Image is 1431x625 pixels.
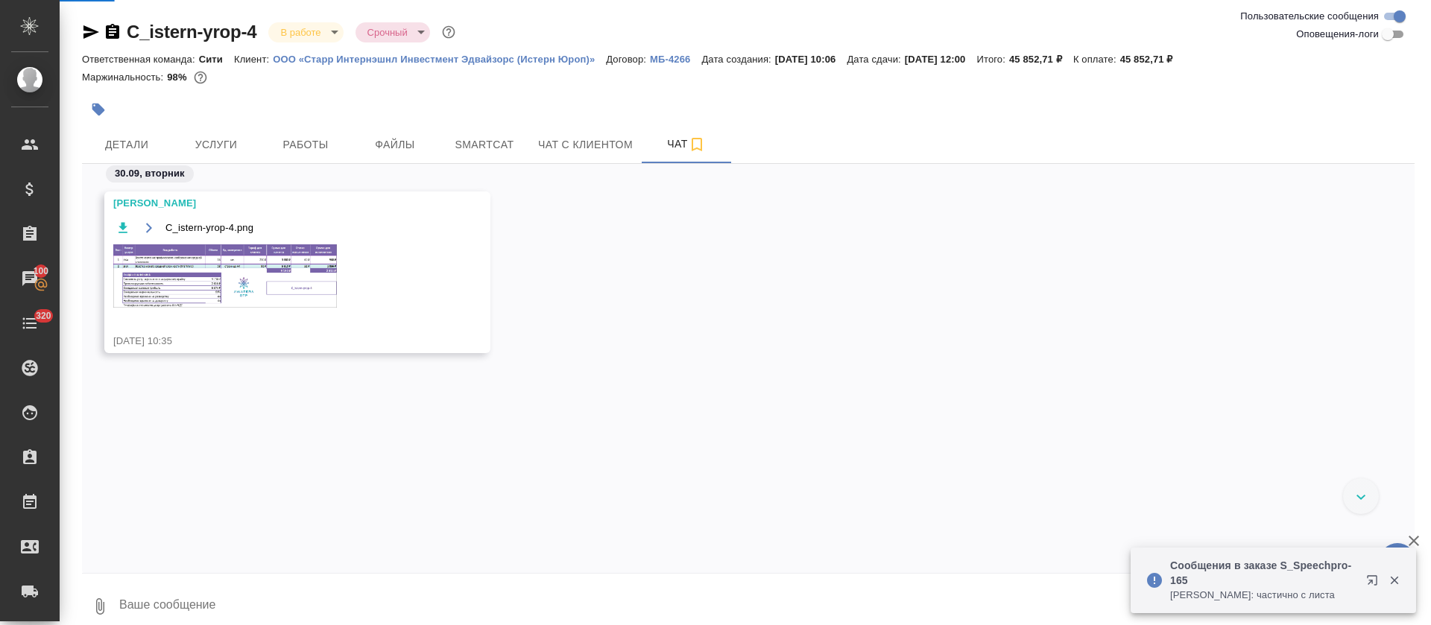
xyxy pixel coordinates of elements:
[180,136,252,154] span: Услуги
[538,136,633,154] span: Чат с клиентом
[1170,588,1356,603] p: [PERSON_NAME]: частично с листа
[127,22,256,42] a: C_istern-yrop-4
[167,72,190,83] p: 98%
[273,52,606,65] a: ООО «Старр Интернэшнл Инвестмент Эдвайзорс (Истерн Юроп)»
[268,22,343,42] div: В работе
[139,218,158,237] button: Открыть на драйве
[1170,558,1356,588] p: Сообщения в заказе S_Speechpro-165
[273,54,606,65] p: ООО «Старр Интернэшнл Инвестмент Эдвайзорс (Истерн Юроп)»
[82,93,115,126] button: Добавить тэг
[650,54,701,65] p: МБ-4266
[1379,543,1416,580] button: 🙏
[91,136,162,154] span: Детали
[1009,54,1073,65] p: 45 852,71 ₽
[976,54,1008,65] p: Итого:
[270,136,341,154] span: Работы
[113,244,337,308] img: C_istern-yrop-4.png
[82,72,167,83] p: Маржинальность:
[82,23,100,41] button: Скопировать ссылку для ЯМессенджера
[1296,27,1379,42] span: Оповещения-логи
[165,221,253,235] span: C_istern-yrop-4.png
[276,26,325,39] button: В работе
[1357,565,1393,601] button: Открыть в новой вкладке
[1240,9,1379,24] span: Пользовательские сообщения
[1379,574,1409,587] button: Закрыть
[4,260,56,297] a: 100
[650,52,701,65] a: МБ-4266
[113,196,438,211] div: [PERSON_NAME]
[191,68,210,87] button: 800.00 RUB;
[82,54,199,65] p: Ответственная команда:
[363,26,412,39] button: Срочный
[847,54,904,65] p: Дата сдачи:
[449,136,520,154] span: Smartcat
[356,22,430,42] div: В работе
[27,308,60,323] span: 320
[359,136,431,154] span: Файлы
[4,305,56,342] a: 320
[651,135,722,153] span: Чат
[25,264,58,279] span: 100
[234,54,273,65] p: Клиент:
[113,334,438,349] div: [DATE] 10:35
[1120,54,1184,65] p: 45 852,71 ₽
[439,22,458,42] button: Доп статусы указывают на важность/срочность заказа
[199,54,234,65] p: Сити
[701,54,774,65] p: Дата создания:
[606,54,650,65] p: Договор:
[104,23,121,41] button: Скопировать ссылку
[1073,54,1120,65] p: К оплате:
[113,218,132,237] button: Скачать
[905,54,977,65] p: [DATE] 12:00
[775,54,847,65] p: [DATE] 10:06
[115,166,185,181] p: 30.09, вторник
